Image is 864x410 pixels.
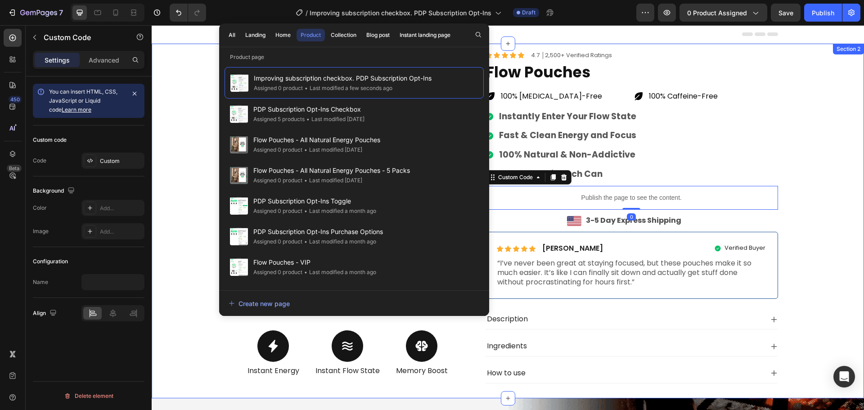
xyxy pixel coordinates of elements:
[87,341,156,351] p: Instant Energy
[9,96,22,103] div: 450
[162,341,230,351] p: Instant Flow State
[253,237,302,246] div: Assigned 0 product
[236,341,305,351] p: Memory Boost
[522,9,535,17] span: Draft
[804,4,842,22] button: Publish
[497,67,566,76] p: 100% Caffeine-Free
[302,268,376,277] div: Last modified a month ago
[253,135,380,145] span: Flow Pouches - All Natural Energy Pouches
[679,4,767,22] button: 0 product assigned
[152,25,864,410] iframe: Design area
[306,8,308,18] span: /
[302,237,376,246] div: Last modified a month ago
[400,31,450,39] div: Instant landing page
[335,316,375,326] p: Ingredients
[304,238,307,245] span: •
[33,136,67,144] div: Custom code
[253,268,302,277] div: Assigned 0 product
[379,27,460,34] p: 4.7 │2,500+ Verified Ratings
[100,204,142,212] div: Add...
[345,148,383,156] div: Custom Code
[304,207,307,214] span: •
[331,31,356,39] div: Collection
[253,115,305,124] div: Assigned 5 products
[49,88,117,113] span: You can insert HTML, CSS, JavaScript or Liquid code
[245,31,265,39] div: Landing
[228,294,480,312] button: Create new page
[4,4,67,22] button: 7
[59,7,63,18] p: 7
[33,204,47,212] div: Color
[346,234,614,261] p: “I’ve never been great at staying focused, but these pouches make it so much easier. It’s like I ...
[434,189,625,202] p: 3-5 Day Express Shipping
[7,165,22,172] div: Beta
[302,145,362,154] div: Last modified [DATE]
[33,278,48,286] div: Name
[100,157,142,165] div: Custom
[253,196,376,207] span: PDP Subscription Opt-Ins Toggle
[366,31,390,39] div: Blog post
[347,85,485,97] strong: Instantly Enter Your Flow State
[687,8,747,18] span: 0 product assigned
[812,8,834,18] div: Publish
[305,85,308,91] span: •
[225,29,239,41] button: All
[327,29,360,41] button: Collection
[415,191,430,200] img: gempages_528801600827819134-c5eeae40-1761-49e6-ba5c-ec4ef3cc1f1d.png
[254,84,303,93] div: Assigned 0 product
[778,9,793,17] span: Save
[275,31,291,39] div: Home
[253,165,410,176] span: Flow Pouches - All Natural Energy Pouches - 5 Packs
[253,207,302,216] div: Assigned 0 product
[229,299,290,308] div: Create new page
[33,227,49,235] div: Image
[45,55,70,65] p: Settings
[33,307,58,320] div: Align
[302,176,362,185] div: Last modified [DATE]
[271,29,295,41] button: Home
[33,185,76,197] div: Background
[771,4,801,22] button: Save
[297,29,325,41] button: Product
[310,8,491,18] span: Improving subscription checkbox. PDP Subscription Opt-Ins
[833,366,855,387] div: Open Intercom Messenger
[304,177,307,184] span: •
[349,67,450,76] p: 100% [MEDICAL_DATA]-Free
[391,219,451,228] p: [PERSON_NAME]
[396,29,454,41] button: Instant landing page
[253,104,364,115] span: PDP Subscription Opt-Ins Checkbox
[89,55,119,65] p: Advanced
[44,32,120,43] p: Custom Code
[33,389,144,403] button: Delete element
[303,84,392,93] div: Last modified a few seconds ago
[335,289,376,299] p: Description
[253,226,383,237] span: PDP Subscription Opt-Ins Purchase Options
[475,188,484,195] div: 0
[64,391,113,401] div: Delete element
[347,104,485,116] strong: Fast & Clean Energy and Focus
[347,143,451,155] strong: 20 Pouches in Each Can
[305,115,364,124] div: Last modified [DATE]
[100,228,142,236] div: Add...
[362,29,394,41] button: Blog post
[170,4,206,22] div: Undo/Redo
[33,257,68,266] div: Configuration
[253,257,376,268] span: Flow Pouches - VIP
[219,53,489,62] p: Product page
[683,20,711,28] div: Section 2
[241,29,270,41] button: Landing
[333,37,626,58] h1: Flow Pouches
[306,116,310,122] span: •
[304,269,307,275] span: •
[335,343,374,353] p: How to use
[347,123,484,135] strong: 100% Natural & Non-Addictive
[573,219,614,227] p: Verified Buyer
[254,73,432,84] span: Improving subscription checkbox. PDP Subscription Opt-Ins
[301,31,321,39] div: Product
[304,146,307,153] span: •
[33,157,46,165] div: Code
[229,31,235,39] div: All
[220,251,261,291] img: Why Choose Flow Pouches
[62,106,91,113] a: Learn more
[253,145,302,154] div: Assigned 0 product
